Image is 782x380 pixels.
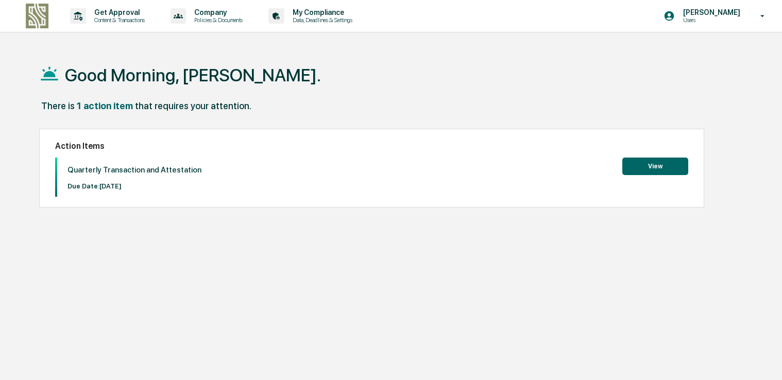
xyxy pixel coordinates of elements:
p: Get Approval [86,8,150,16]
p: Users [675,16,745,24]
p: Quarterly Transaction and Attestation [67,165,201,175]
p: Data, Deadlines & Settings [284,16,358,24]
button: View [622,158,688,175]
div: 1 action item [77,100,133,111]
p: Due Date: [DATE] [67,182,201,190]
p: Content & Transactions [86,16,150,24]
p: My Compliance [284,8,358,16]
div: There is [41,100,75,111]
a: View [622,161,688,170]
h1: Good Morning, [PERSON_NAME]. [65,65,321,85]
img: logo [25,4,49,28]
h2: Action Items [55,141,689,151]
p: Policies & Documents [186,16,248,24]
p: Company [186,8,248,16]
div: that requires your attention. [135,100,251,111]
p: [PERSON_NAME] [675,8,745,16]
